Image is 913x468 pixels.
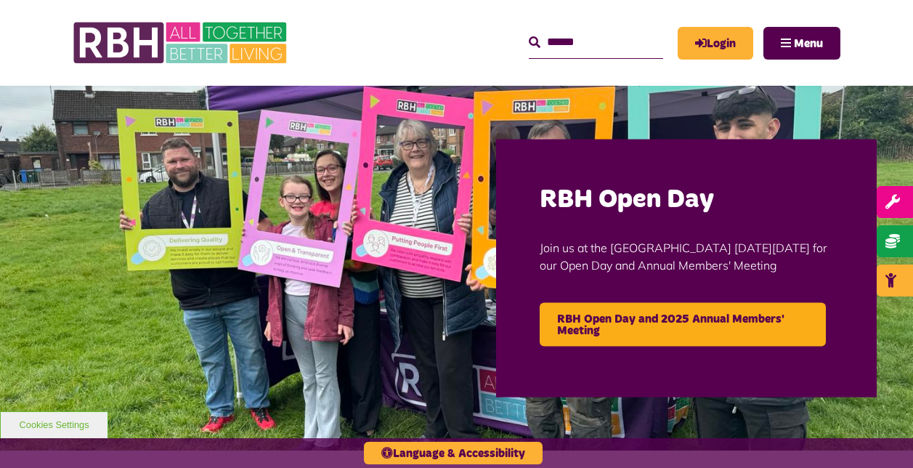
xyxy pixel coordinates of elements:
a: RBH Open Day and 2025 Annual Members' Meeting [540,302,826,346]
button: Navigation [763,27,840,60]
button: Language & Accessibility [364,442,543,464]
a: MyRBH [678,27,753,60]
span: Menu [794,38,823,49]
iframe: Netcall Web Assistant for live chat [848,403,913,468]
p: Join us at the [GEOGRAPHIC_DATA] [DATE][DATE] for our Open Day and Annual Members' Meeting [540,217,833,295]
img: RBH [73,15,291,71]
h2: RBH Open Day [540,183,833,217]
